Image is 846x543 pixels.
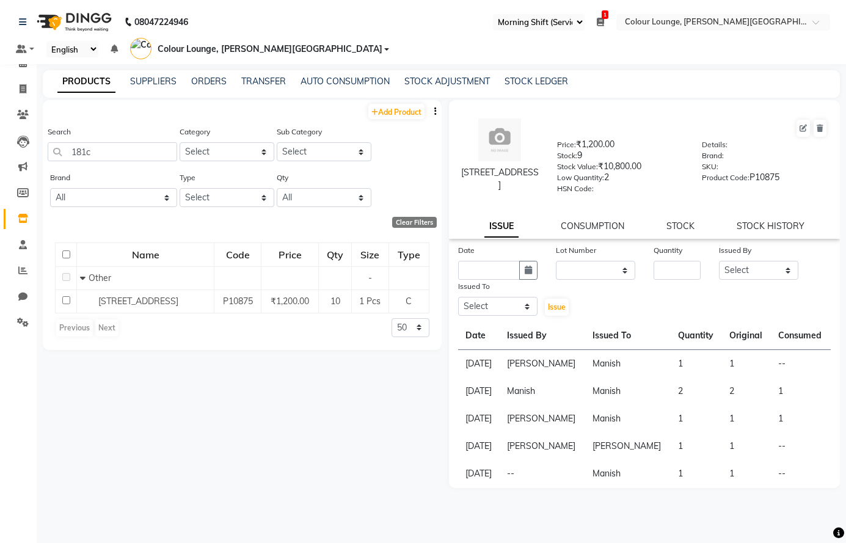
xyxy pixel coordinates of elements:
td: 1 [671,405,722,432]
label: Stock: [557,150,577,161]
td: 1 [771,405,831,432]
a: 1 [597,16,604,27]
a: AUTO CONSUMPTION [301,76,390,87]
div: Price [262,244,318,266]
td: 1 [722,432,771,460]
div: [STREET_ADDRESS] [461,166,539,192]
label: Stock Value: [557,161,598,172]
a: Add Product [368,104,425,119]
th: Consumed [771,322,831,350]
a: STOCK [666,220,695,231]
div: Size [352,244,388,266]
label: Price: [557,139,576,150]
div: ₹10,800.00 [557,160,683,177]
td: 1 [671,432,722,460]
span: 1 Pcs [359,296,381,307]
a: STOCK ADJUSTMENT [404,76,490,87]
div: Type [390,244,428,266]
td: [PERSON_NAME] [500,432,585,460]
td: [DATE] [458,405,500,432]
label: Issued To [458,281,490,292]
div: Name [78,244,213,266]
td: 1 [722,460,771,487]
span: ₹1,200.00 [271,296,309,307]
td: [DATE] [458,350,500,378]
span: 1 [602,10,608,19]
td: [PERSON_NAME] [500,405,585,432]
span: Colour Lounge, [PERSON_NAME][GEOGRAPHIC_DATA] [158,43,382,56]
label: Category [180,126,210,137]
td: 1 [671,350,722,378]
td: Manish [585,460,671,487]
label: Lot Number [556,245,596,256]
td: 1 [722,405,771,432]
label: SKU: [702,161,718,172]
span: [STREET_ADDRESS] [98,296,178,307]
label: HSN Code: [557,183,594,194]
b: 08047224946 [134,5,188,39]
a: SUPPLIERS [130,76,177,87]
label: Qty [277,172,288,183]
div: 2 [557,171,683,188]
img: avatar [478,118,521,161]
td: [DATE] [458,460,500,487]
label: Low Quantity: [557,172,604,183]
td: 2 [722,377,771,405]
a: STOCK HISTORY [737,220,804,231]
a: ORDERS [191,76,227,87]
td: [DATE] [458,432,500,460]
span: P10875 [223,296,253,307]
label: Type [180,172,195,183]
label: Date [458,245,475,256]
label: Product Code: [702,172,749,183]
label: Sub Category [277,126,322,137]
td: 1 [722,350,771,378]
img: Colour Lounge, Lawrence Road [130,38,151,59]
td: Manish [585,405,671,432]
td: Manish [585,350,671,378]
div: Clear Filters [392,217,437,228]
label: Quantity [654,245,682,256]
td: 2 [671,377,722,405]
th: Issued To [585,322,671,350]
div: Qty [319,244,351,266]
div: P10875 [702,171,828,188]
div: 9 [557,149,683,166]
td: -- [771,460,831,487]
div: Code [215,244,260,266]
th: Quantity [671,322,722,350]
span: - [368,272,372,283]
span: Issue [548,302,566,312]
td: [PERSON_NAME] [585,432,671,460]
img: logo [31,5,115,39]
td: [PERSON_NAME] [500,350,585,378]
button: Issue [545,299,569,316]
td: Manish [585,377,671,405]
a: STOCK LEDGER [505,76,568,87]
td: [DATE] [458,377,500,405]
div: ₹1,200.00 [557,138,683,155]
a: ISSUE [484,216,519,238]
a: TRANSFER [241,76,286,87]
input: Search by product name or code [48,142,177,161]
span: C [406,296,412,307]
td: -- [771,350,831,378]
label: Brand: [702,150,724,161]
th: Date [458,322,500,350]
span: 10 [330,296,340,307]
label: Brand [50,172,70,183]
td: -- [500,460,585,487]
a: CONSUMPTION [561,220,624,231]
label: Details: [702,139,727,150]
label: Search [48,126,71,137]
td: 1 [671,460,722,487]
th: Issued By [500,322,585,350]
td: 1 [771,377,831,405]
td: -- [771,432,831,460]
a: PRODUCTS [57,71,115,93]
label: Issued By [719,245,751,256]
th: Original [722,322,771,350]
span: Other [89,272,111,283]
span: Collapse Row [80,272,89,283]
td: Manish [500,377,585,405]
